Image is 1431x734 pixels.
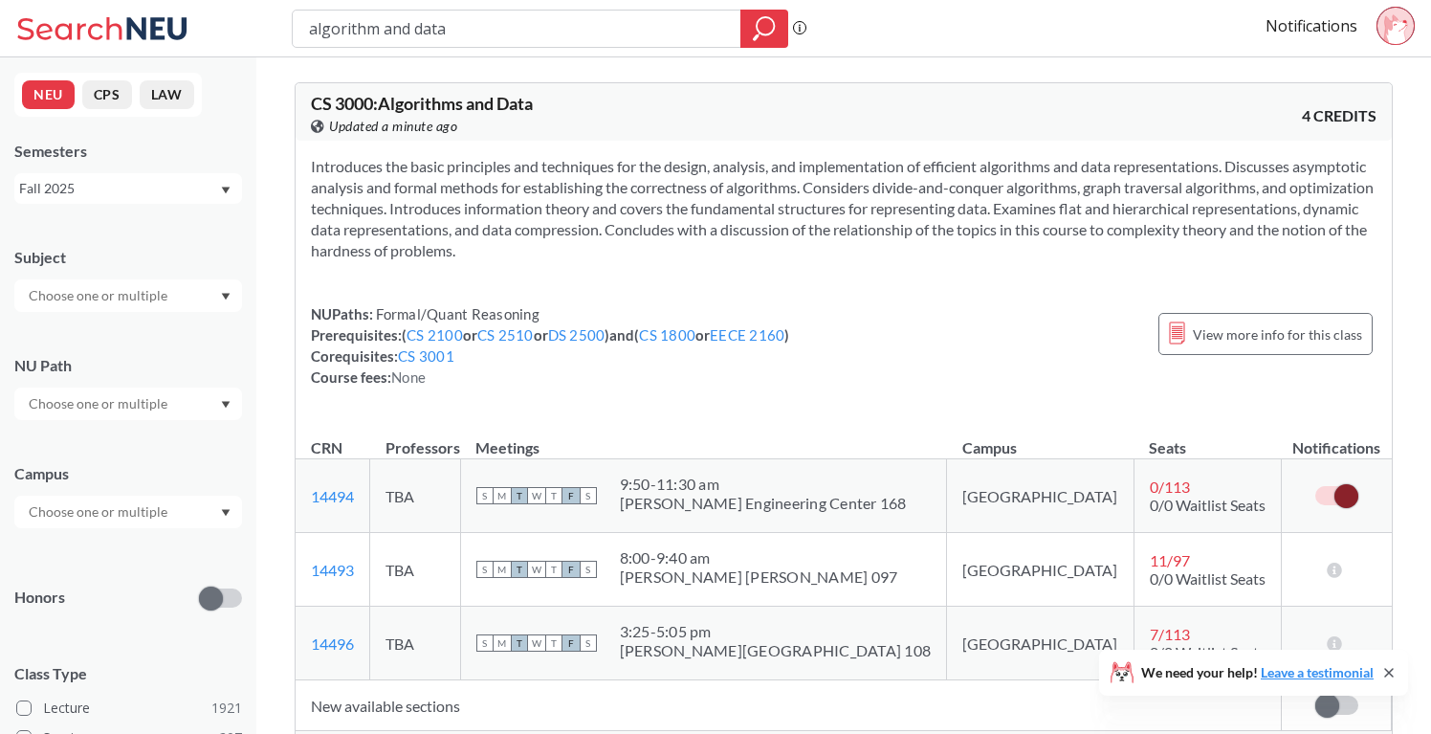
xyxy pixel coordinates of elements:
td: [GEOGRAPHIC_DATA] [947,533,1134,607]
button: LAW [140,80,194,109]
span: T [511,634,528,652]
div: [PERSON_NAME] Engineering Center 168 [620,494,907,513]
a: CS 2510 [477,326,534,344]
span: M [494,634,511,652]
span: W [528,487,545,504]
a: Notifications [1266,15,1357,36]
span: W [528,561,545,578]
span: S [476,634,494,652]
div: CRN [311,437,342,458]
div: 9:50 - 11:30 am [620,475,907,494]
div: Semesters [14,141,242,162]
a: Leave a testimonial [1261,664,1374,680]
span: 7 / 113 [1150,625,1190,643]
span: W [528,634,545,652]
div: Dropdown arrow [14,388,242,420]
span: T [511,561,528,578]
td: [GEOGRAPHIC_DATA] [947,459,1134,533]
span: S [476,487,494,504]
th: Notifications [1282,418,1392,459]
label: Lecture [16,696,242,721]
button: NEU [22,80,75,109]
a: 14494 [311,487,354,505]
a: 14493 [311,561,354,579]
span: M [494,561,511,578]
div: NUPaths: Prerequisites: ( or or ) and ( or ) Corequisites: Course fees: [311,303,789,388]
a: CS 1800 [639,326,695,344]
span: T [511,487,528,504]
div: Dropdown arrow [14,279,242,312]
span: 0/0 Waitlist Seats [1150,643,1266,661]
span: T [545,561,562,578]
td: New available sections [296,680,1282,731]
input: Class, professor, course number, "phrase" [307,12,727,45]
div: 3:25 - 5:05 pm [620,622,932,641]
p: Honors [14,587,65,609]
div: [PERSON_NAME][GEOGRAPHIC_DATA] 108 [620,641,932,660]
div: magnifying glass [740,10,788,48]
a: CS 2100 [407,326,463,344]
span: M [494,487,511,504]
span: We need your help! [1141,666,1374,679]
svg: Dropdown arrow [221,293,231,300]
span: 11 / 97 [1150,551,1190,569]
section: Introduces the basic principles and techniques for the design, analysis, and implementation of ef... [311,156,1376,261]
svg: Dropdown arrow [221,187,231,194]
span: S [476,561,494,578]
th: Meetings [460,418,947,459]
span: 0/0 Waitlist Seats [1150,496,1266,514]
span: S [580,487,597,504]
td: [GEOGRAPHIC_DATA] [947,607,1134,680]
a: EECE 2160 [710,326,784,344]
th: Campus [947,418,1134,459]
button: CPS [82,80,132,109]
span: S [580,634,597,652]
span: Formal/Quant Reasoning [373,305,539,323]
td: TBA [370,533,460,607]
div: Fall 2025 [19,178,219,199]
span: 0 / 113 [1150,478,1190,496]
a: DS 2500 [548,326,605,344]
span: None [391,368,426,386]
span: T [545,487,562,504]
div: NU Path [14,355,242,376]
span: 4 CREDITS [1302,105,1376,126]
span: 0/0 Waitlist Seats [1150,569,1266,588]
span: S [580,561,597,578]
div: Fall 2025Dropdown arrow [14,173,242,204]
td: TBA [370,607,460,680]
a: 14496 [311,634,354,653]
div: Subject [14,247,242,268]
span: F [562,634,580,652]
input: Choose one or multiple [19,284,180,307]
a: CS 3001 [398,347,454,365]
input: Choose one or multiple [19,392,180,415]
svg: magnifying glass [753,15,776,42]
input: Choose one or multiple [19,500,180,523]
svg: Dropdown arrow [221,509,231,517]
span: View more info for this class [1193,323,1362,346]
span: Class Type [14,663,242,684]
th: Professors [370,418,460,459]
td: TBA [370,459,460,533]
span: T [545,634,562,652]
th: Seats [1134,418,1282,459]
span: 1921 [211,698,242,719]
svg: Dropdown arrow [221,401,231,409]
div: Dropdown arrow [14,496,242,528]
span: CS 3000 : Algorithms and Data [311,93,533,114]
div: [PERSON_NAME] [PERSON_NAME] 097 [620,567,898,587]
span: F [562,487,580,504]
span: Updated a minute ago [329,116,457,137]
span: F [562,561,580,578]
div: Campus [14,463,242,484]
div: 8:00 - 9:40 am [620,548,898,567]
